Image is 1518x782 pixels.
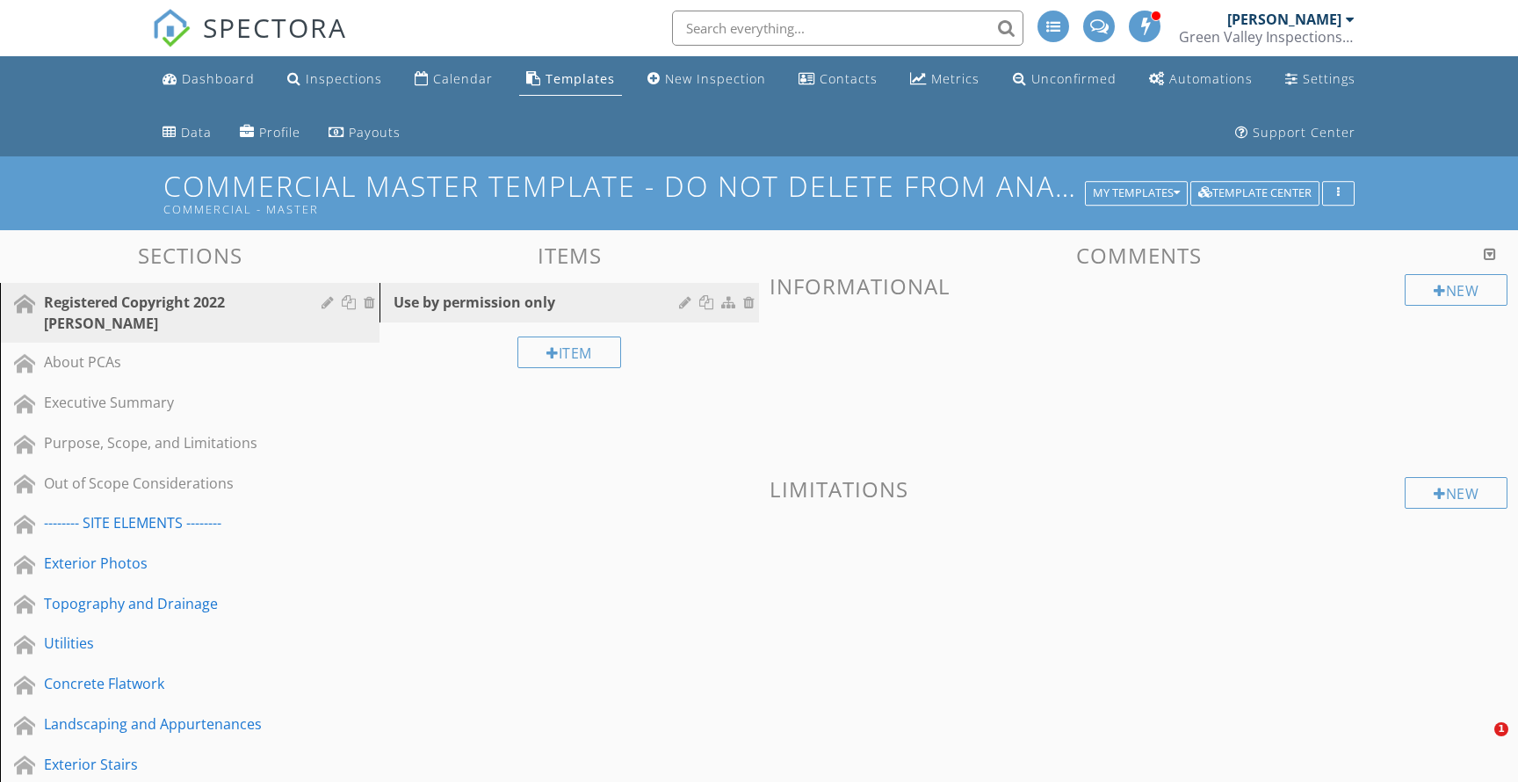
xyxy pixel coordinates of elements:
div: Templates [546,70,615,87]
span: 1 [1494,722,1508,736]
a: Inspections [280,63,389,96]
h1: Commercial Master Template - Do Not Delete from Anarumo Inspections [163,170,1355,215]
div: [PERSON_NAME] [1227,11,1341,28]
div: New [1405,477,1507,509]
a: Company Profile [233,117,307,149]
div: Exterior Stairs [44,754,296,775]
div: My Templates [1093,187,1180,199]
h3: Informational [770,274,1507,298]
div: Purpose, Scope, and Limitations [44,432,296,453]
input: Search everything... [672,11,1023,46]
div: Use by permission only [394,292,684,313]
h3: Comments [770,243,1507,267]
a: Settings [1278,63,1363,96]
a: Dashboard [155,63,262,96]
button: Template Center [1190,181,1319,206]
div: Topography and Drainage [44,593,296,614]
div: Dashboard [182,70,255,87]
a: New Inspection [640,63,773,96]
div: Executive Summary [44,392,296,413]
div: Profile [259,124,300,141]
a: Contacts [792,63,885,96]
div: Inspections [306,70,382,87]
div: Template Center [1198,187,1312,199]
div: Unconfirmed [1031,70,1117,87]
a: Calendar [408,63,500,96]
h3: Items [379,243,759,267]
div: Utilities [44,633,296,654]
div: -------- SITE ELEMENTS -------- [44,512,296,533]
button: My Templates [1085,181,1188,206]
a: Support Center [1228,117,1363,149]
div: Metrics [931,70,979,87]
div: About PCAs [44,351,296,373]
iframe: Intercom live chat [1458,722,1500,764]
div: Landscaping and Appurtenances [44,713,296,735]
img: The Best Home Inspection Software - Spectora [152,9,191,47]
a: Automations (Advanced) [1142,63,1260,96]
div: Support Center [1253,124,1355,141]
a: Templates [519,63,622,96]
div: Data [181,124,212,141]
a: Metrics [903,63,987,96]
div: Registered Copyright 2022 [PERSON_NAME] [44,292,296,334]
div: New [1405,274,1507,306]
span: SPECTORA [203,9,347,46]
h3: Limitations [770,477,1507,501]
div: Out of Scope Considerations [44,473,296,494]
div: Payouts [349,124,401,141]
a: Payouts [322,117,408,149]
div: Calendar [433,70,493,87]
a: Unconfirmed [1006,63,1124,96]
a: SPECTORA [152,24,347,61]
div: Settings [1303,70,1355,87]
div: Commercial - Master [163,202,1092,216]
div: Exterior Photos [44,553,296,574]
div: New Inspection [665,70,766,87]
div: Concrete Flatwork [44,673,296,694]
div: Contacts [820,70,878,87]
a: Data [155,117,219,149]
div: Item [517,337,621,368]
div: Green Valley Inspections inc [1179,28,1355,46]
div: Automations [1169,70,1253,87]
a: Template Center [1190,184,1319,199]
